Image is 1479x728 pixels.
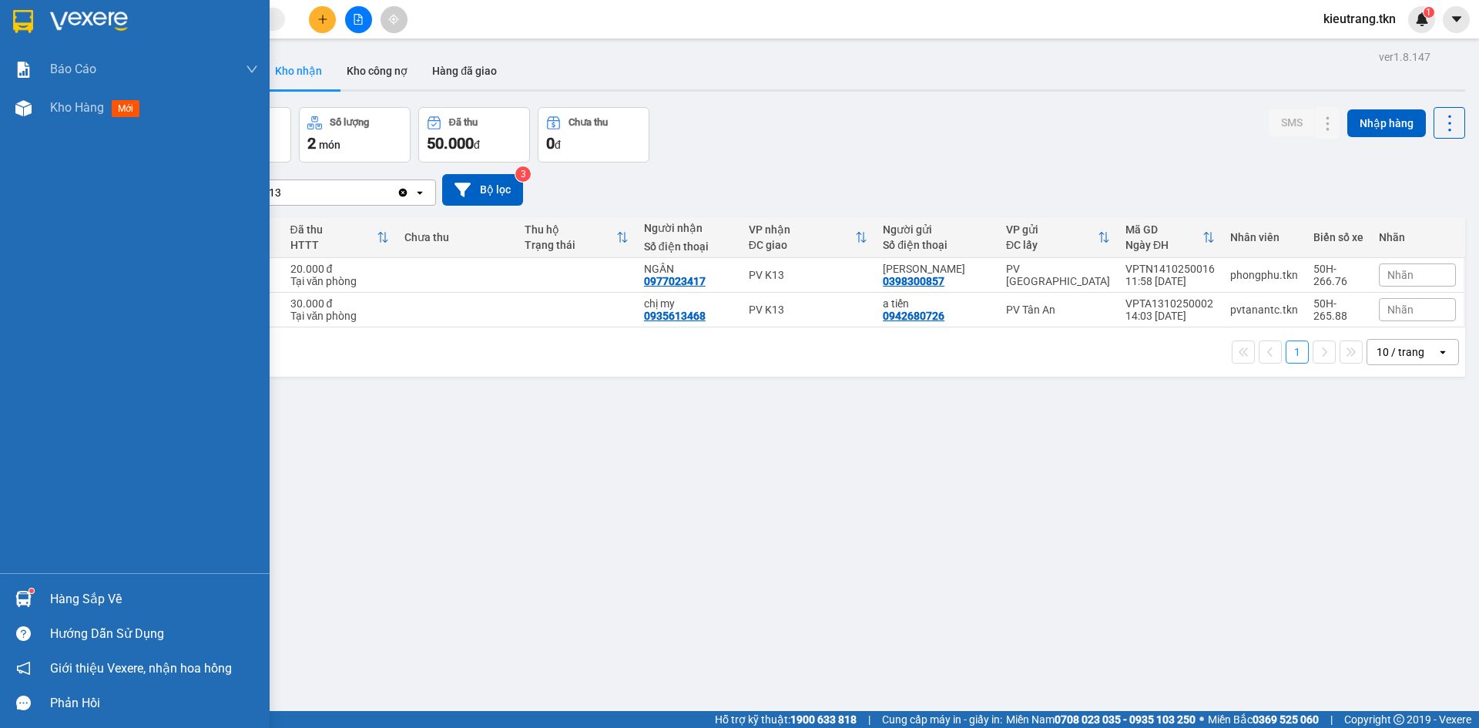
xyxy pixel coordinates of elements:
[15,62,32,78] img: solution-icon
[307,134,316,153] span: 2
[538,107,649,163] button: Chưa thu0đ
[19,112,141,137] b: GỬI : PV K13
[112,100,139,117] span: mới
[345,6,372,33] button: file-add
[525,223,616,236] div: Thu hộ
[427,134,474,153] span: 50.000
[790,713,857,726] strong: 1900 633 818
[290,275,390,287] div: Tại văn phòng
[515,166,531,182] sup: 3
[317,14,328,25] span: plus
[555,139,561,151] span: đ
[883,239,991,251] div: Số điện thoại
[644,275,706,287] div: 0977023417
[1230,231,1298,243] div: Nhân viên
[1313,231,1363,243] div: Biển số xe
[883,310,944,322] div: 0942680726
[263,52,334,89] button: Kho nhận
[388,14,399,25] span: aim
[644,222,733,234] div: Người nhận
[16,661,31,676] span: notification
[330,117,369,128] div: Số lượng
[50,59,96,79] span: Báo cáo
[715,711,857,728] span: Hỗ trợ kỹ thuật:
[1125,297,1215,310] div: VPTA1310250002
[1269,109,1315,136] button: SMS
[1055,713,1196,726] strong: 0708 023 035 - 0935 103 250
[868,711,870,728] span: |
[1313,263,1363,287] div: 50H-266.76
[16,626,31,641] span: question-circle
[1426,7,1431,18] span: 1
[299,107,411,163] button: Số lượng2món
[1311,9,1408,29] span: kieutrang.tkn
[418,107,530,163] button: Đã thu50.000đ
[883,297,991,310] div: a tiến
[1230,304,1298,316] div: pvtanantc.tkn
[474,139,480,151] span: đ
[13,10,33,33] img: logo-vxr
[883,275,944,287] div: 0398300857
[568,117,608,128] div: Chưa thu
[1443,6,1470,33] button: caret-down
[449,117,478,128] div: Đã thu
[883,263,991,275] div: TRÚC ĐÀO
[1393,714,1404,725] span: copyright
[1253,713,1319,726] strong: 0369 525 060
[883,223,991,236] div: Người gửi
[741,217,876,258] th: Toggle SortBy
[50,622,258,646] div: Hướng dẫn sử dụng
[546,134,555,153] span: 0
[1125,239,1202,251] div: Ngày ĐH
[442,174,523,206] button: Bộ lọc
[283,217,397,258] th: Toggle SortBy
[1125,223,1202,236] div: Mã GD
[644,310,706,322] div: 0935613468
[1118,217,1222,258] th: Toggle SortBy
[749,304,868,316] div: PV K13
[50,588,258,611] div: Hàng sắp về
[749,269,868,281] div: PV K13
[283,185,284,200] input: Selected PV K13.
[290,223,377,236] div: Đã thu
[644,240,733,253] div: Số điện thoại
[1437,346,1449,358] svg: open
[15,100,32,116] img: warehouse-icon
[420,52,509,89] button: Hàng đã giao
[1379,231,1456,243] div: Nhãn
[16,696,31,710] span: message
[749,223,856,236] div: VP nhận
[1415,12,1429,26] img: icon-new-feature
[50,692,258,715] div: Phản hồi
[353,14,364,25] span: file-add
[246,63,258,75] span: down
[1387,304,1414,316] span: Nhãn
[50,100,104,115] span: Kho hàng
[1006,263,1110,287] div: PV [GEOGRAPHIC_DATA]
[397,186,409,199] svg: Clear value
[319,139,340,151] span: món
[290,263,390,275] div: 20.000 đ
[1347,109,1426,137] button: Nhập hàng
[334,52,420,89] button: Kho công nợ
[644,297,733,310] div: chị my
[144,38,644,57] li: [STREET_ADDRESS][PERSON_NAME]. [GEOGRAPHIC_DATA], Tỉnh [GEOGRAPHIC_DATA]
[1424,7,1434,18] sup: 1
[1125,310,1215,322] div: 14:03 [DATE]
[144,57,644,76] li: Hotline: 1900 8153
[1006,223,1098,236] div: VP gửi
[998,217,1118,258] th: Toggle SortBy
[1208,711,1319,728] span: Miền Bắc
[381,6,407,33] button: aim
[1286,341,1309,364] button: 1
[644,263,733,275] div: NGÂN
[1199,716,1204,723] span: ⚪️
[1125,275,1215,287] div: 11:58 [DATE]
[290,297,390,310] div: 30.000 đ
[1330,711,1333,728] span: |
[517,217,636,258] th: Toggle SortBy
[290,310,390,322] div: Tại văn phòng
[1313,297,1363,322] div: 50H-265.88
[290,239,377,251] div: HTTT
[1125,263,1215,275] div: VPTN1410250016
